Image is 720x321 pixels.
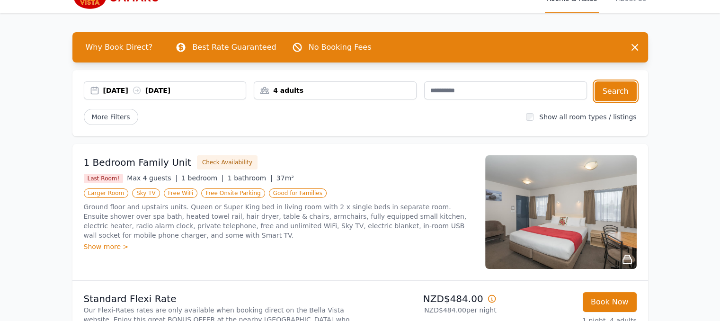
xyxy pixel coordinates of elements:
span: Why Book Direct? [78,38,160,57]
span: Free WiFi [164,188,198,198]
span: Good for Families [269,188,327,198]
div: [DATE] [DATE] [103,86,246,95]
span: 1 bathroom | [228,174,273,182]
p: NZD$484.00 [364,292,497,305]
h3: 1 Bedroom Family Unit [84,156,191,169]
p: Ground floor and upstairs units. Queen or Super King bed in living room with 2 x single beds in s... [84,202,474,240]
span: 1 bedroom | [181,174,224,182]
button: Book Now [583,292,637,312]
button: Check Availability [197,155,258,169]
p: NZD$484.00 per night [364,305,497,315]
span: Last Room! [84,174,124,183]
p: Best Rate Guaranteed [192,42,276,53]
div: Show more > [84,242,474,251]
span: Sky TV [132,188,160,198]
span: Max 4 guests | [127,174,178,182]
p: No Booking Fees [309,42,372,53]
button: Search [595,81,637,101]
span: More Filters [84,109,138,125]
p: Standard Flexi Rate [84,292,356,305]
span: Free Onsite Parking [201,188,265,198]
span: 37m² [276,174,294,182]
div: 4 adults [254,86,416,95]
label: Show all room types / listings [539,113,636,121]
span: Larger Room [84,188,129,198]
